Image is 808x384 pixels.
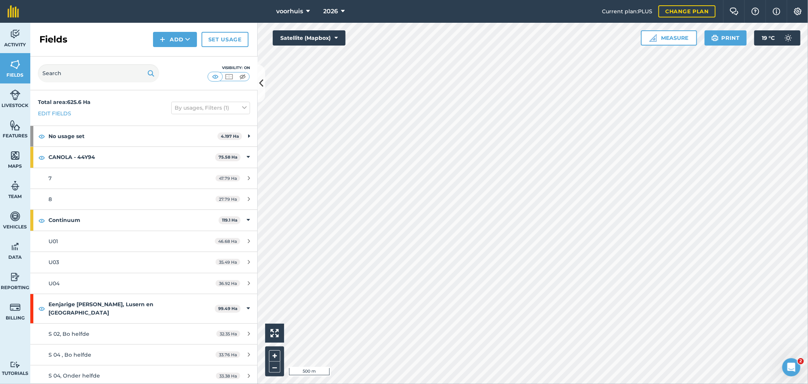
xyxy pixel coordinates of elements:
[270,329,279,337] img: Four arrows, one pointing top left, one top right, one bottom right and the last bottom left
[218,306,238,311] strong: 99.49 Ha
[10,180,20,192] img: svg+xml;base64,PD94bWwgdmVyc2lvbj0iMS4wIiBlbmNvZGluZz0idXRmLTgiPz4KPCEtLSBHZW5lcmF0b3I6IEFkb2JlIE...
[216,196,240,202] span: 27.79 Ha
[762,30,775,46] span: 19 ° C
[147,69,155,78] img: svg+xml;base64,PHN2ZyB4bWxucz0iaHR0cDovL3d3dy53My5vcmcvMjAwMC9zdmciIHdpZHRoPSIxOSIgaGVpZ2h0PSIyNC...
[10,28,20,40] img: svg+xml;base64,PD94bWwgdmVyc2lvbj0iMS4wIiBlbmNvZGluZz0idXRmLTgiPz4KPCEtLSBHZW5lcmF0b3I6IEFkb2JlIE...
[48,259,59,266] span: U03
[38,132,45,141] img: svg+xml;base64,PHN2ZyB4bWxucz0iaHR0cDovL3d3dy53My5vcmcvMjAwMC9zdmciIHdpZHRoPSIxOCIgaGVpZ2h0PSIyNC...
[48,280,59,287] span: U04
[754,30,800,46] button: 19 °C
[48,210,219,230] strong: Continuum
[216,373,240,379] span: 33.38 Ha
[216,330,240,337] span: 32.35 Ha
[30,126,258,146] div: No usage set4.197 Ha
[208,65,250,71] div: Visibility: On
[160,35,165,44] img: svg+xml;base64,PHN2ZyB4bWxucz0iaHR0cDovL3d3dy53My5vcmcvMjAwMC9zdmciIHdpZHRoPSIxNCIgaGVpZ2h0PSIyNC...
[153,32,197,47] button: Add
[48,126,217,146] strong: No usage set
[30,168,258,189] a: 747.79 Ha
[238,73,247,80] img: svg+xml;base64,PHN2ZyB4bWxucz0iaHR0cDovL3d3dy53My5vcmcvMjAwMC9zdmciIHdpZHRoPSI1MCIgaGVpZ2h0PSI0MC...
[8,5,19,17] img: fieldmargin Logo
[649,34,657,42] img: Ruler icon
[641,30,697,46] button: Measure
[30,273,258,294] a: U0436.92 Ha
[730,8,739,15] img: Two speech bubbles overlapping with the left bubble in the forefront
[219,154,238,160] strong: 75.58 Ha
[48,147,215,167] strong: CANOLA - 44Y94
[48,175,52,182] span: 7
[48,294,215,323] strong: Eenjarige [PERSON_NAME], Lusern en [GEOGRAPHIC_DATA]
[273,30,345,46] button: Satellite (Mapbox)
[10,59,20,70] img: svg+xml;base64,PHN2ZyB4bWxucz0iaHR0cDovL3d3dy53My5vcmcvMjAwMC9zdmciIHdpZHRoPSI1NiIgaGVpZ2h0PSI2MC...
[30,324,258,344] a: S 02, Bo helfde32.35 Ha
[10,302,20,313] img: svg+xml;base64,PD94bWwgdmVyc2lvbj0iMS4wIiBlbmNvZGluZz0idXRmLTgiPz4KPCEtLSBHZW5lcmF0b3I6IEFkb2JlIE...
[30,345,258,365] a: S 04 , Bo helfde33.76 Ha
[48,372,100,379] span: S 04, Onder helfde
[10,120,20,131] img: svg+xml;base64,PHN2ZyB4bWxucz0iaHR0cDovL3d3dy53My5vcmcvMjAwMC9zdmciIHdpZHRoPSI1NiIgaGVpZ2h0PSI2MC...
[38,304,45,313] img: svg+xml;base64,PHN2ZyB4bWxucz0iaHR0cDovL3d3dy53My5vcmcvMjAwMC9zdmciIHdpZHRoPSIxOCIgaGVpZ2h0PSIyNC...
[216,280,240,286] span: 36.92 Ha
[216,351,240,358] span: 33.76 Ha
[30,210,258,230] div: Continuum119.1 Ha
[48,351,91,358] span: S 04 , Bo helfde
[48,330,89,337] span: S 02, Bo helfde
[793,8,802,15] img: A cog icon
[10,211,20,222] img: svg+xml;base64,PD94bWwgdmVyc2lvbj0iMS4wIiBlbmNvZGluZz0idXRmLTgiPz4KPCEtLSBHZW5lcmF0b3I6IEFkb2JlIE...
[215,238,240,244] span: 46.68 Ha
[202,32,248,47] a: Set usage
[269,362,280,373] button: –
[211,73,220,80] img: svg+xml;base64,PHN2ZyB4bWxucz0iaHR0cDovL3d3dy53My5vcmcvMjAwMC9zdmciIHdpZHRoPSI1MCIgaGVpZ2h0PSI0MC...
[48,238,58,245] span: U01
[30,147,258,167] div: CANOLA - 44Y9475.58 Ha
[10,361,20,368] img: svg+xml;base64,PD94bWwgdmVyc2lvbj0iMS4wIiBlbmNvZGluZz0idXRmLTgiPz4KPCEtLSBHZW5lcmF0b3I6IEFkb2JlIE...
[276,7,303,16] span: voorhuis
[10,150,20,161] img: svg+xml;base64,PHN2ZyB4bWxucz0iaHR0cDovL3d3dy53My5vcmcvMjAwMC9zdmciIHdpZHRoPSI1NiIgaGVpZ2h0PSI2MC...
[38,64,159,82] input: Search
[30,294,258,323] div: Eenjarige [PERSON_NAME], Lusern en [GEOGRAPHIC_DATA]99.49 Ha
[38,109,71,118] a: Edit fields
[781,30,796,46] img: svg+xml;base64,PD94bWwgdmVyc2lvbj0iMS4wIiBlbmNvZGluZz0idXRmLTgiPz4KPCEtLSBHZW5lcmF0b3I6IEFkb2JlIE...
[216,259,240,265] span: 35.49 Ha
[658,5,716,17] a: Change plan
[10,89,20,101] img: svg+xml;base64,PD94bWwgdmVyc2lvbj0iMS4wIiBlbmNvZGluZz0idXRmLTgiPz4KPCEtLSBHZW5lcmF0b3I6IEFkb2JlIE...
[171,102,250,114] button: By usages, Filters (1)
[221,134,239,139] strong: 4.197 Ha
[38,99,91,105] strong: Total area : 625.6 Ha
[38,216,45,225] img: svg+xml;base64,PHN2ZyB4bWxucz0iaHR0cDovL3d3dy53My5vcmcvMjAwMC9zdmciIHdpZHRoPSIxOCIgaGVpZ2h0PSIyNC...
[30,231,258,252] a: U0146.68 Ha
[269,350,280,362] button: +
[773,7,780,16] img: svg+xml;base64,PHN2ZyB4bWxucz0iaHR0cDovL3d3dy53My5vcmcvMjAwMC9zdmciIHdpZHRoPSIxNyIgaGVpZ2h0PSIxNy...
[216,175,240,181] span: 47.79 Ha
[602,7,652,16] span: Current plan : PLUS
[798,358,804,364] span: 2
[38,153,45,162] img: svg+xml;base64,PHN2ZyB4bWxucz0iaHR0cDovL3d3dy53My5vcmcvMjAwMC9zdmciIHdpZHRoPSIxOCIgaGVpZ2h0PSIyNC...
[222,217,238,223] strong: 119.1 Ha
[30,189,258,209] a: 827.79 Ha
[10,241,20,252] img: svg+xml;base64,PD94bWwgdmVyc2lvbj0iMS4wIiBlbmNvZGluZz0idXRmLTgiPz4KPCEtLSBHZW5lcmF0b3I6IEFkb2JlIE...
[751,8,760,15] img: A question mark icon
[39,33,67,46] h2: Fields
[782,358,800,376] iframe: Intercom live chat
[10,271,20,283] img: svg+xml;base64,PD94bWwgdmVyc2lvbj0iMS4wIiBlbmNvZGluZz0idXRmLTgiPz4KPCEtLSBHZW5lcmF0b3I6IEFkb2JlIE...
[30,252,258,272] a: U0335.49 Ha
[224,73,234,80] img: svg+xml;base64,PHN2ZyB4bWxucz0iaHR0cDovL3d3dy53My5vcmcvMjAwMC9zdmciIHdpZHRoPSI1MCIgaGVpZ2h0PSI0MC...
[705,30,747,46] button: Print
[324,7,338,16] span: 2026
[48,196,52,203] span: 8
[711,33,719,42] img: svg+xml;base64,PHN2ZyB4bWxucz0iaHR0cDovL3d3dy53My5vcmcvMjAwMC9zdmciIHdpZHRoPSIxOSIgaGVpZ2h0PSIyNC...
